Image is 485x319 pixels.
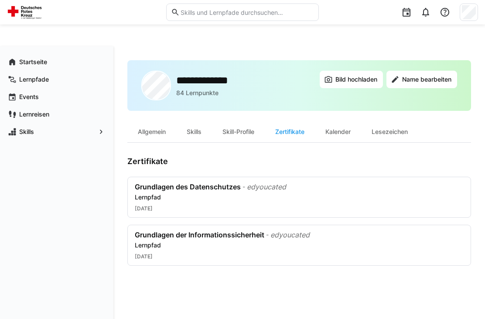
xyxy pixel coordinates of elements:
[135,182,241,191] div: Grundlagen des Datenschutzes
[334,75,379,84] span: Bild hochladen
[127,121,176,142] div: Allgemein
[176,121,212,142] div: Skills
[135,230,264,239] div: Grundlagen der Informationssicherheit
[180,8,314,16] input: Skills und Lernpfade durchsuchen…
[266,230,269,239] div: -
[270,230,310,239] div: edyoucated
[135,193,464,202] div: Lernpfad
[135,205,464,212] div: [DATE]
[265,121,315,142] div: Zertifikate
[247,182,286,191] div: edyoucated
[127,157,168,166] h3: Zertifikate
[386,71,457,88] button: Name bearbeiten
[320,71,383,88] button: Bild hochladen
[315,121,361,142] div: Kalender
[242,182,245,191] div: -
[135,253,464,260] div: [DATE]
[212,121,265,142] div: Skill-Profile
[361,121,418,142] div: Lesezeichen
[135,241,464,250] div: Lernpfad
[401,75,453,84] span: Name bearbeiten
[176,89,219,97] p: 84 Lernpunkte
